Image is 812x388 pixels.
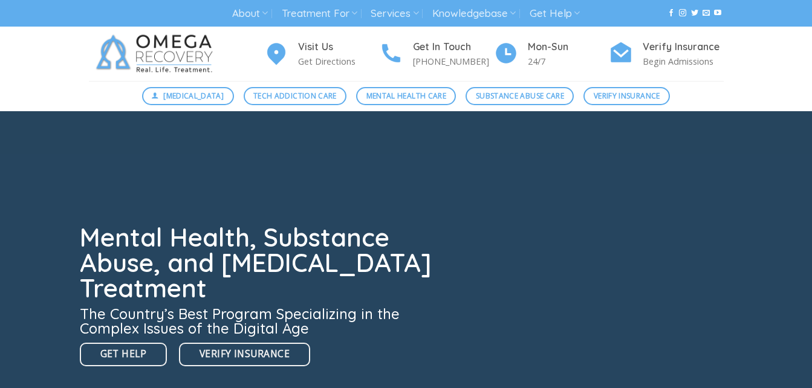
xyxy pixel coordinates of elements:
a: Get Help [80,343,167,366]
p: [PHONE_NUMBER] [413,54,494,68]
span: Verify Insurance [200,346,290,361]
span: Tech Addiction Care [253,90,337,102]
a: Verify Insurance Begin Admissions [609,39,724,69]
a: Follow on Instagram [679,9,686,18]
span: [MEDICAL_DATA] [163,90,224,102]
a: Verify Insurance [583,87,670,105]
p: Get Directions [298,54,379,68]
a: Get Help [530,2,580,25]
a: Services [371,2,418,25]
span: Mental Health Care [366,90,446,102]
h4: Mon-Sun [528,39,609,55]
a: Follow on YouTube [714,9,721,18]
h4: Verify Insurance [643,39,724,55]
a: Tech Addiction Care [244,87,347,105]
a: Treatment For [282,2,357,25]
a: Visit Us Get Directions [264,39,379,69]
img: Omega Recovery [89,27,225,81]
span: Verify Insurance [594,90,660,102]
p: Begin Admissions [643,54,724,68]
a: Substance Abuse Care [466,87,574,105]
h4: Get In Touch [413,39,494,55]
a: Follow on Facebook [667,9,675,18]
h1: Mental Health, Substance Abuse, and [MEDICAL_DATA] Treatment [80,225,439,301]
h4: Visit Us [298,39,379,55]
a: Knowledgebase [432,2,516,25]
a: Get In Touch [PHONE_NUMBER] [379,39,494,69]
span: Substance Abuse Care [476,90,564,102]
a: [MEDICAL_DATA] [142,87,234,105]
a: Mental Health Care [356,87,456,105]
span: Get Help [100,346,147,361]
a: About [232,2,268,25]
a: Verify Insurance [179,343,310,366]
h3: The Country’s Best Program Specializing in the Complex Issues of the Digital Age [80,306,439,335]
a: Send us an email [703,9,710,18]
p: 24/7 [528,54,609,68]
a: Follow on Twitter [691,9,698,18]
